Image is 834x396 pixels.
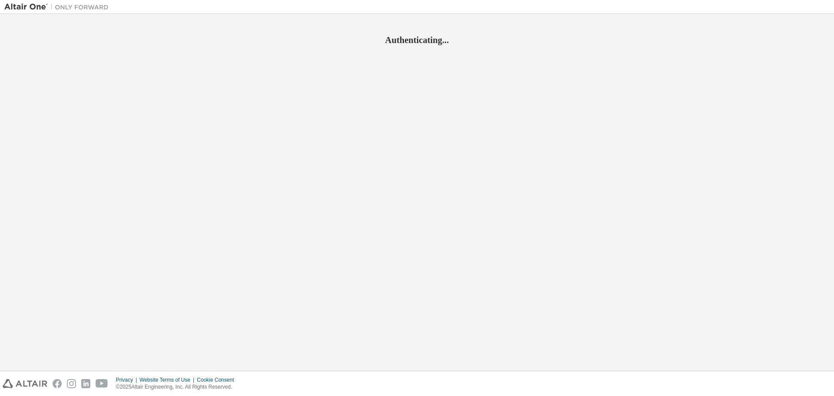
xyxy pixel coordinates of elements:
img: youtube.svg [96,379,108,388]
img: Altair One [4,3,113,11]
div: Website Terms of Use [139,376,197,383]
img: facebook.svg [53,379,62,388]
img: linkedin.svg [81,379,90,388]
img: altair_logo.svg [3,379,47,388]
div: Cookie Consent [197,376,239,383]
h2: Authenticating... [4,34,830,46]
div: Privacy [116,376,139,383]
img: instagram.svg [67,379,76,388]
p: © 2025 Altair Engineering, Inc. All Rights Reserved. [116,383,239,391]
